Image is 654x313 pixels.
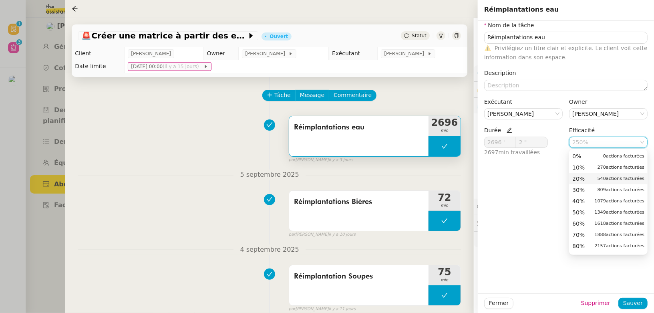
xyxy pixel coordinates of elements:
span: 2697 [484,149,540,155]
td: Owner [203,47,239,60]
span: ⚠️ [484,45,491,51]
span: Réimplantations eau [294,121,424,133]
span: 💬 [477,204,528,210]
small: 270 [598,164,645,171]
span: 🚨 [81,31,91,40]
span: par [289,157,296,164]
span: par [289,231,296,238]
span: il y a 11 jours [329,306,356,313]
small: 809 [598,186,645,194]
div: 💬Commentaires [474,199,654,215]
span: (il y a 15 jours) [163,64,200,69]
span: 50% [572,209,585,216]
span: 20% [572,175,585,182]
td: Date limite [72,60,125,73]
input: 0 min [485,137,516,147]
small: 1618 [595,220,645,227]
span: 4 septembre 2025 [233,244,305,255]
span: Fermer [489,299,509,308]
span: min [429,127,461,134]
div: 🧴Autres [474,232,654,247]
button: Supprimer [576,298,615,309]
span: 🧴 [477,236,502,242]
span: 2696 [429,118,461,127]
span: [DATE] 00:00 [131,63,203,71]
span: actions facturées [606,165,644,170]
span: actions facturées [606,176,644,181]
span: actions facturées [606,198,644,204]
span: Supprimer [581,299,610,308]
small: [PERSON_NAME] [289,157,353,164]
span: il y a 3 jours [329,157,353,164]
nz-option-item: 20% [569,173,648,184]
span: Message [300,91,324,100]
span: 80% [572,242,585,250]
small: 540 [598,175,645,182]
span: min [429,277,461,284]
span: 70% [572,231,585,238]
small: 1888 [595,231,645,238]
nz-select-item: Nicolas Morin [487,109,559,119]
span: actions facturées [606,221,644,226]
span: actions facturées [606,187,644,192]
span: [PERSON_NAME] [384,50,427,58]
td: Exécutant [329,47,378,60]
span: [PERSON_NAME] [245,50,288,58]
span: actions facturées [606,153,644,159]
span: 🔐 [477,85,529,94]
nz-option-item: 0% [569,151,648,162]
span: par [289,306,296,313]
div: Ouvert [270,34,288,39]
nz-option-item: 10% [569,162,648,173]
nz-option-item: 30% [569,184,648,196]
span: [PERSON_NAME] [131,50,171,58]
span: 🕵️ [477,220,563,226]
button: Sauver [618,298,648,309]
span: 75 [429,267,461,277]
nz-option-item: 50% [569,207,648,218]
button: Fermer [484,298,513,309]
span: actions facturées [606,232,644,237]
input: 0 sec [516,137,547,147]
span: Commentaire [334,91,372,100]
small: [PERSON_NAME] [289,306,356,313]
button: Commentaire [329,90,376,101]
span: 5 septembre 2025 [233,170,305,180]
span: ⚙️ [477,69,519,78]
nz-option-item: 90% [569,252,648,263]
span: Durée [484,127,501,133]
span: Réimplantation Soupes [294,271,424,283]
span: actions facturées [606,243,644,248]
span: Créer une matrice à partir des exports [81,32,247,40]
label: Owner [569,99,588,105]
button: Tâche [262,90,296,101]
span: 0% [572,153,581,160]
span: 40% [572,198,585,205]
span: min [429,202,461,209]
span: 72 [429,193,461,202]
div: ⏲️Tâches 2997:08 7458actions [474,98,654,113]
span: Privilégiez un titre clair et explicite. Le client voit cette information dans son espace. [484,45,648,61]
nz-option-item: 80% [569,240,648,252]
nz-select-item: 250% [572,137,644,147]
span: actions facturées [606,210,644,215]
span: Efficacité [569,127,595,133]
div: ⚙️Procédures [474,65,654,81]
nz-option-item: 40% [569,196,648,207]
span: min travaillées [499,149,540,155]
button: Message [295,90,329,101]
nz-option-item: 60% [569,218,648,229]
span: Réimplantations eau [484,6,559,13]
span: il y a 10 jours [329,231,356,238]
label: Description [484,70,516,76]
span: 60% [572,220,585,227]
span: Sauver [623,299,643,308]
small: [PERSON_NAME] [289,231,356,238]
small: 0 [603,153,644,160]
small: 2157 [595,242,645,250]
small: 1079 [595,198,645,205]
span: Tâche [274,91,291,100]
nz-select-item: Bert Canavaggio [572,109,644,119]
span: Réimplantations Bières [294,196,424,208]
small: 1349 [595,209,645,216]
